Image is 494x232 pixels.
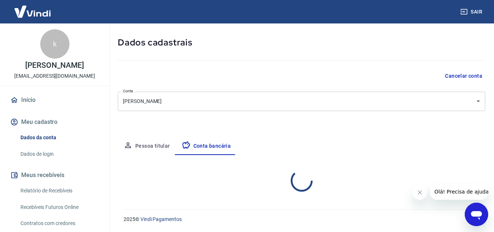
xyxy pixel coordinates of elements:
[118,92,485,111] div: [PERSON_NAME]
[4,5,61,11] span: Olá! Precisa de ajuda?
[14,72,95,80] p: [EMAIL_ADDRESS][DOMAIN_NAME]
[9,92,101,108] a: Início
[442,69,485,83] button: Cancelar conta
[118,137,176,155] button: Pessoa titular
[123,88,133,94] label: Conta
[465,203,488,226] iframe: Botão para abrir a janela de mensagens
[118,37,485,48] h5: Dados cadastrais
[9,167,101,183] button: Meus recebíveis
[459,5,485,19] button: Sair
[25,62,84,69] p: [PERSON_NAME]
[140,216,182,222] a: Vindi Pagamentos
[18,147,101,162] a: Dados de login
[18,130,101,145] a: Dados da conta
[430,184,488,200] iframe: Mensagem da empresa
[18,200,101,215] a: Recebíveis Futuros Online
[18,183,101,198] a: Relatório de Recebíveis
[176,137,237,155] button: Conta bancária
[18,216,101,231] a: Contratos com credores
[124,216,476,223] p: 2025 ©
[9,0,56,23] img: Vindi
[9,114,101,130] button: Meu cadastro
[412,185,427,200] iframe: Fechar mensagem
[40,29,69,59] div: k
